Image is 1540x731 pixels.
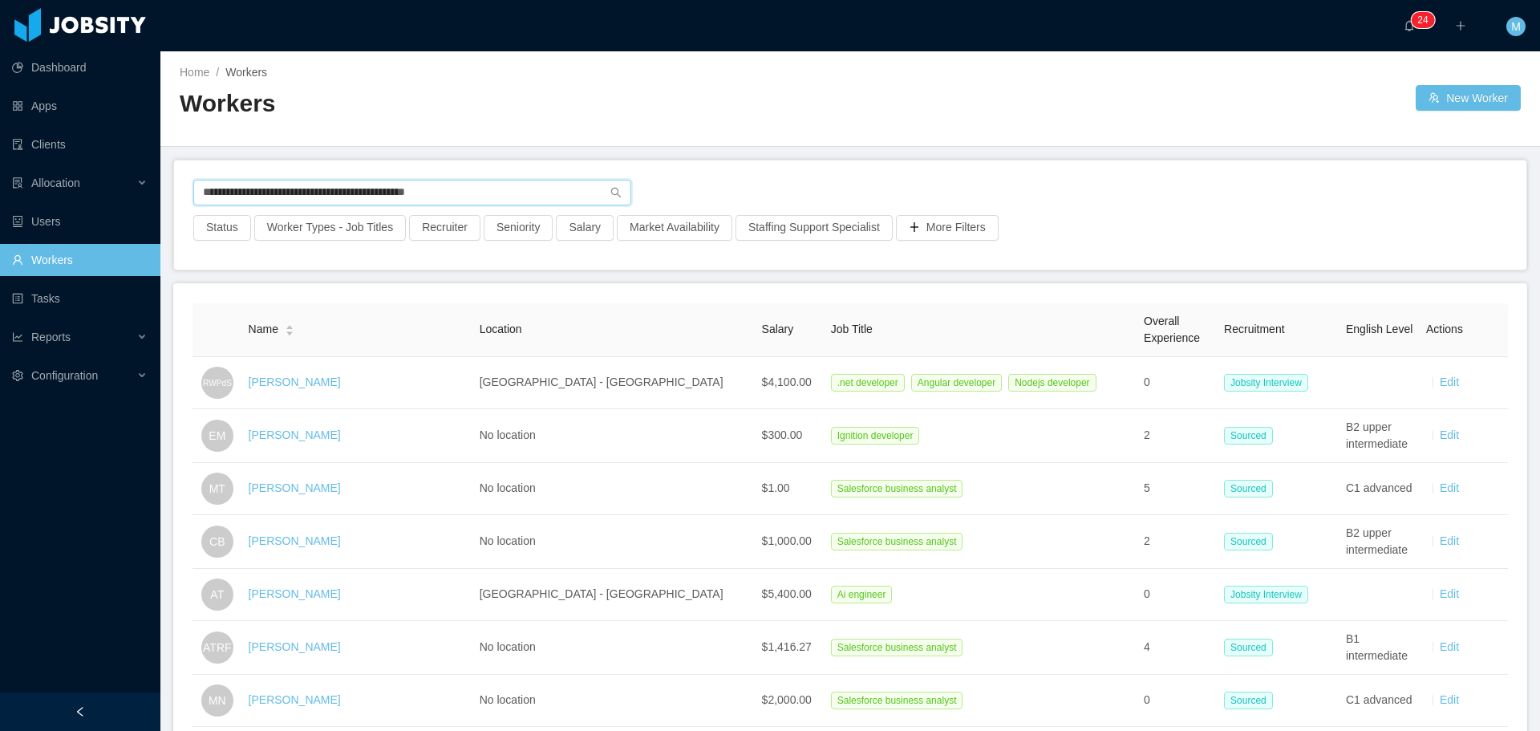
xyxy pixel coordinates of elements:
[1137,621,1218,675] td: 4
[1440,587,1459,600] a: Edit
[1008,374,1096,392] span: Nodejs developer
[473,569,756,621] td: [GEOGRAPHIC_DATA] - [GEOGRAPHIC_DATA]
[1440,428,1459,441] a: Edit
[762,587,812,600] span: $5,400.00
[1404,20,1415,31] i: icon: bell
[1224,323,1284,335] span: Recruitment
[762,534,812,547] span: $1,000.00
[1137,569,1218,621] td: 0
[831,480,963,497] span: Salesforce business analyst
[831,692,963,709] span: Salesforce business analyst
[180,87,850,120] h2: Workers
[736,215,893,241] button: Staffing Support Specialist
[1339,409,1420,463] td: B2 upper intermediate
[1346,323,1412,335] span: English Level
[1455,20,1466,31] i: icon: plus
[203,632,232,664] span: ATRF
[831,586,893,603] span: Ai engineer
[180,66,209,79] a: Home
[1137,515,1218,569] td: 2
[12,51,148,83] a: icon: pie-chartDashboard
[1423,12,1429,28] p: 4
[831,427,920,445] span: Ignition developer
[556,215,614,241] button: Salary
[473,621,756,675] td: No location
[285,329,294,334] i: icon: caret-down
[1137,357,1218,409] td: 0
[617,215,732,241] button: Market Availability
[12,128,148,160] a: icon: auditClients
[610,187,622,198] i: icon: search
[12,244,148,276] a: icon: userWorkers
[831,533,963,550] span: Salesforce business analyst
[473,463,756,515] td: No location
[203,371,232,394] span: RWPdS
[1339,515,1420,569] td: B2 upper intermediate
[216,66,219,79] span: /
[1411,12,1434,28] sup: 24
[12,90,148,122] a: icon: appstoreApps
[254,215,406,241] button: Worker Types - Job Titles
[762,323,794,335] span: Salary
[1224,586,1308,603] span: Jobsity Interview
[12,370,23,381] i: icon: setting
[1144,315,1200,344] span: Overall Experience
[409,215,480,241] button: Recruiter
[209,684,226,717] span: MN
[473,515,756,569] td: No location
[1416,85,1521,111] button: icon: usergroup-addNew Worker
[1224,639,1273,656] span: Sourced
[12,282,148,315] a: icon: profileTasks
[1440,376,1459,388] a: Edit
[473,357,756,409] td: [GEOGRAPHIC_DATA] - [GEOGRAPHIC_DATA]
[249,534,341,547] a: [PERSON_NAME]
[1137,463,1218,515] td: 5
[285,323,294,328] i: icon: caret-up
[249,587,341,600] a: [PERSON_NAME]
[12,205,148,238] a: icon: robotUsers
[249,321,278,338] span: Name
[285,323,294,334] div: Sort
[1224,533,1273,550] span: Sourced
[484,215,553,241] button: Seniority
[762,693,812,706] span: $2,000.00
[473,675,756,727] td: No location
[1224,480,1273,497] span: Sourced
[249,481,341,494] a: [PERSON_NAME]
[831,374,905,392] span: .net developer
[209,420,225,452] span: EM
[249,428,341,441] a: [PERSON_NAME]
[762,640,812,653] span: $1,416.27
[31,369,98,382] span: Configuration
[209,473,225,505] span: MT
[31,177,80,189] span: Allocation
[896,215,999,241] button: icon: plusMore Filters
[1224,427,1273,445] span: Sourced
[193,215,251,241] button: Status
[12,177,23,189] i: icon: solution
[762,376,812,388] span: $4,100.00
[1440,534,1459,547] a: Edit
[831,323,873,335] span: Job Title
[1417,12,1423,28] p: 2
[249,376,341,388] a: [PERSON_NAME]
[249,693,341,706] a: [PERSON_NAME]
[1137,409,1218,463] td: 2
[762,481,790,494] span: $1.00
[1339,675,1420,727] td: C1 advanced
[1511,17,1521,36] span: M
[1224,692,1273,709] span: Sourced
[1440,640,1459,653] a: Edit
[1339,463,1420,515] td: C1 advanced
[1426,323,1463,335] span: Actions
[911,374,1002,392] span: Angular developer
[1440,481,1459,494] a: Edit
[1440,693,1459,706] a: Edit
[480,323,522,335] span: Location
[1339,621,1420,675] td: B1 intermediate
[762,428,803,441] span: $300.00
[209,526,225,558] span: CB
[210,579,224,611] span: AT
[831,639,963,656] span: Salesforce business analyst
